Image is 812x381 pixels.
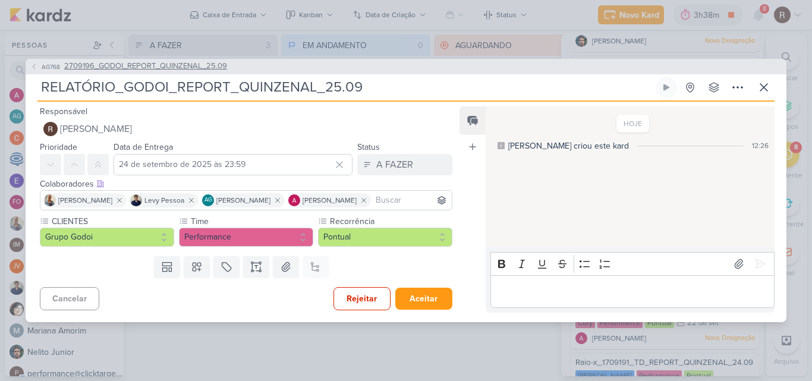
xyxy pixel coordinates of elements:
[395,288,452,310] button: Aceitar
[44,194,56,206] img: Iara Santos
[752,140,769,151] div: 12:26
[40,142,77,152] label: Prioridade
[40,178,452,190] div: Colaboradores
[40,287,99,310] button: Cancelar
[333,287,391,310] button: Rejeitar
[40,106,87,116] label: Responsável
[490,252,775,275] div: Editor toolbar
[318,228,452,247] button: Pontual
[373,193,449,207] input: Buscar
[508,140,629,152] div: [PERSON_NAME] criou este kard
[114,154,353,175] input: Select a date
[40,228,174,247] button: Grupo Godoi
[490,275,775,308] div: Editor editing area: main
[40,118,452,140] button: [PERSON_NAME]
[37,77,653,98] input: Kard Sem Título
[40,62,62,71] span: AG768
[43,122,58,136] img: Rafael Dornelles
[144,195,184,206] span: Levy Pessoa
[130,194,142,206] img: Levy Pessoa
[288,194,300,206] img: Alessandra Gomes
[216,195,270,206] span: [PERSON_NAME]
[204,197,212,203] p: AG
[303,195,357,206] span: [PERSON_NAME]
[329,215,452,228] label: Recorrência
[51,215,174,228] label: CLIENTES
[64,61,227,73] span: 2709196_GODOI_REPORT_QUINZENAL_25.09
[357,154,452,175] button: A FAZER
[30,61,227,73] button: AG768 2709196_GODOI_REPORT_QUINZENAL_25.09
[60,122,132,136] span: [PERSON_NAME]
[58,195,112,206] span: [PERSON_NAME]
[179,228,313,247] button: Performance
[376,158,413,172] div: A FAZER
[357,142,380,152] label: Status
[662,83,671,92] div: Ligar relógio
[202,194,214,206] div: Aline Gimenez Graciano
[190,215,313,228] label: Time
[114,142,173,152] label: Data de Entrega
